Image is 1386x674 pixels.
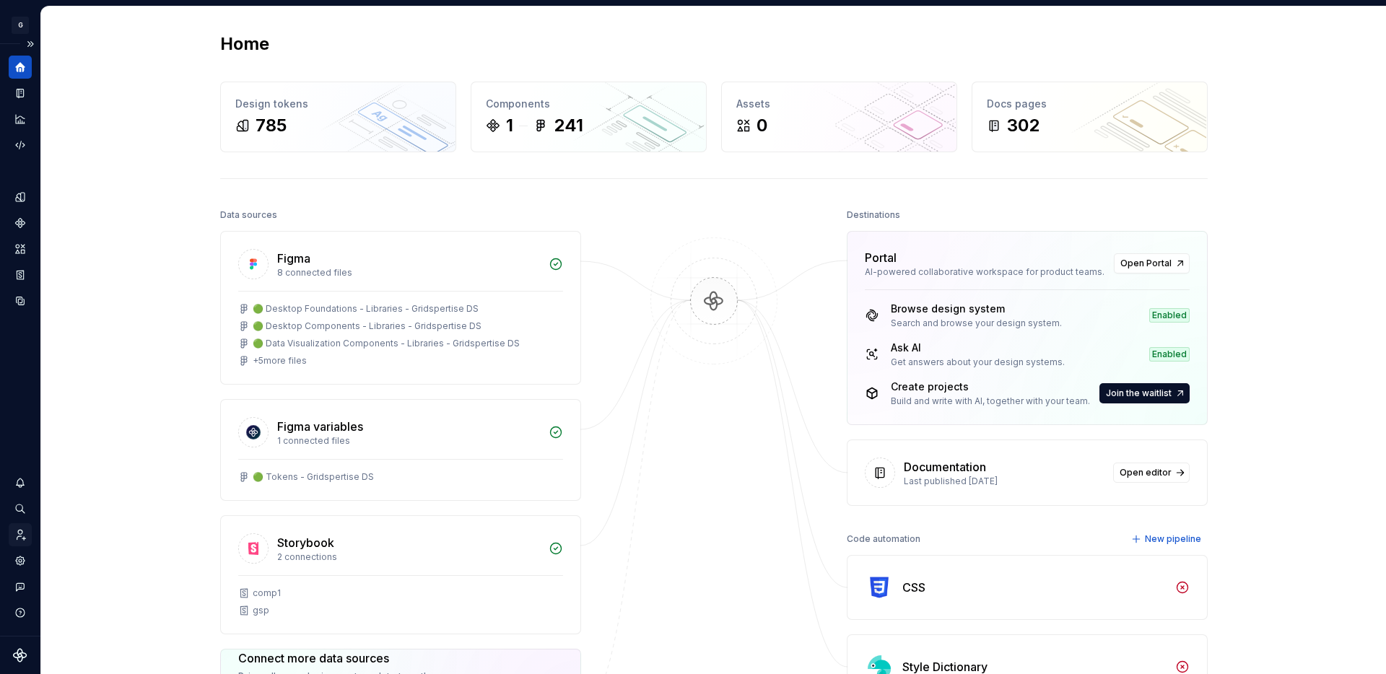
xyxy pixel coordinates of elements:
div: Ask AI [891,341,1065,355]
div: 785 [256,114,287,137]
a: Design tokens [9,185,32,209]
a: Open Portal [1114,253,1190,273]
a: Storybook2 connectionscomp1gsp [220,515,581,634]
div: Figma variables [277,418,363,435]
div: + 5 more files [253,355,307,367]
div: comp1 [253,587,281,599]
button: Notifications [9,471,32,494]
button: Expand sidebar [20,34,40,54]
a: Components1241 [471,82,707,152]
div: Enabled [1149,308,1190,323]
div: Documentation [904,458,986,476]
svg: Supernova Logo [13,648,27,662]
div: Browse design system [891,302,1062,316]
div: 8 connected files [277,267,540,279]
div: Design tokens [235,97,441,111]
div: Search and browse your design system. [891,318,1062,329]
div: Data sources [220,205,277,225]
div: Assets [736,97,942,111]
button: G [3,9,38,40]
button: New pipeline [1127,529,1208,549]
a: Data sources [9,289,32,312]
h2: Home [220,32,269,56]
span: New pipeline [1145,533,1201,545]
div: 302 [1007,114,1039,137]
div: 0 [757,114,767,137]
span: Open Portal [1120,258,1172,269]
div: 2 connections [277,551,540,563]
div: Enabled [1149,347,1190,362]
div: Code automation [847,529,920,549]
a: Docs pages302 [972,82,1208,152]
div: Docs pages [987,97,1193,111]
div: gsp [253,605,269,616]
div: Destinations [847,205,900,225]
a: Assets [9,237,32,261]
a: Assets0 [721,82,957,152]
div: Create projects [891,380,1090,394]
a: Figma variables1 connected files🟢 Tokens - Gridspertise DS [220,399,581,501]
a: Storybook stories [9,263,32,286]
a: Invite team [9,523,32,546]
div: 1 connected files [277,435,540,447]
a: Home [9,56,32,79]
div: G [12,17,29,34]
div: 🟢 Desktop Foundations - Libraries - Gridspertise DS [253,303,479,315]
div: 1 [506,114,513,137]
div: Last published [DATE] [904,476,1104,487]
a: Analytics [9,108,32,131]
div: Build and write with AI, together with your team. [891,395,1090,407]
div: Figma [277,250,310,267]
div: AI-powered collaborative workspace for product teams. [865,266,1105,278]
button: Search ⌘K [9,497,32,520]
a: Documentation [9,82,32,105]
div: 🟢 Desktop Components - Libraries - Gridspertise DS [253,320,481,332]
div: CSS [902,579,925,596]
a: Open editor [1113,463,1190,483]
div: 🟢 Tokens - Gridspertise DS [253,471,374,483]
div: Get answers about your design systems. [891,356,1065,368]
div: Connect more data sources [238,649,441,667]
a: Design tokens785 [220,82,456,152]
span: Open editor [1120,467,1172,478]
div: 🟢 Data Visualization Components - Libraries - Gridspertise DS [253,338,520,349]
div: Components [486,97,692,111]
div: Portal [865,249,897,266]
a: Figma8 connected files🟢 Desktop Foundations - Libraries - Gridspertise DS🟢 Desktop Components - L... [220,231,581,385]
div: 241 [554,114,583,137]
div: Storybook [277,534,334,551]
button: Join the waitlist [1099,383,1190,403]
a: Components [9,211,32,235]
span: Join the waitlist [1106,388,1172,399]
a: Settings [9,549,32,572]
button: Contact support [9,575,32,598]
a: Code automation [9,134,32,157]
